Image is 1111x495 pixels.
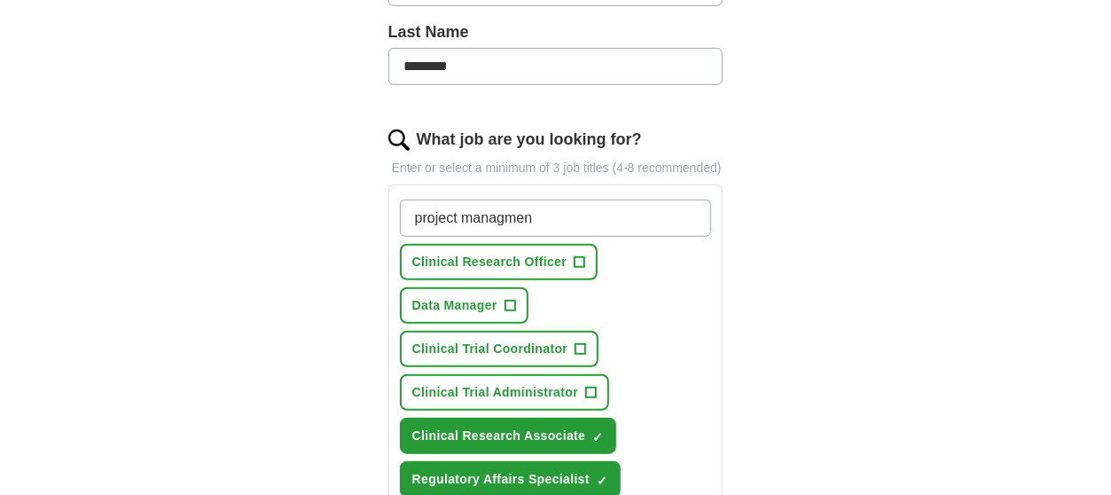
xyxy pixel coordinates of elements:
p: Enter or select a minimum of 3 job titles (4-8 recommended) [388,159,724,177]
span: Clinical Research Officer [412,253,567,271]
span: Clinical Research Associate [412,427,586,445]
span: Clinical Trial Coordinator [412,340,568,358]
img: search.png [388,130,410,151]
span: Clinical Trial Administrator [412,383,578,402]
span: ✓ [597,474,607,488]
label: Last Name [388,20,724,44]
span: ✓ [592,430,603,444]
label: What job are you looking for? [417,128,642,152]
button: Clinical Research Officer [400,244,599,280]
input: Type a job title and press enter [400,200,712,237]
button: Clinical Trial Coordinator [400,331,599,367]
button: Data Manager [400,287,528,324]
button: Clinical Trial Administrator [400,374,609,411]
span: Regulatory Affairs Specialist [412,470,590,489]
button: Clinical Research Associate✓ [400,418,617,454]
span: Data Manager [412,296,497,315]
